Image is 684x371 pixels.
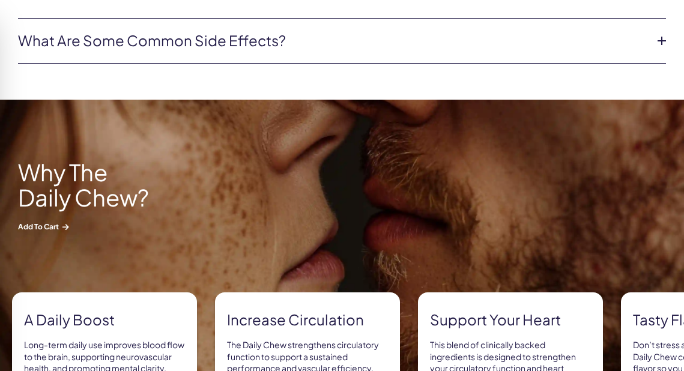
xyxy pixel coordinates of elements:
[430,310,591,330] strong: Support Your Heart
[227,310,388,330] strong: Increase Circulation
[18,222,162,232] span: Add to Cart
[24,310,185,330] strong: A Daily Boost
[18,160,162,210] h2: Why The Daily Chew?
[18,31,647,51] a: What are some common side effects?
